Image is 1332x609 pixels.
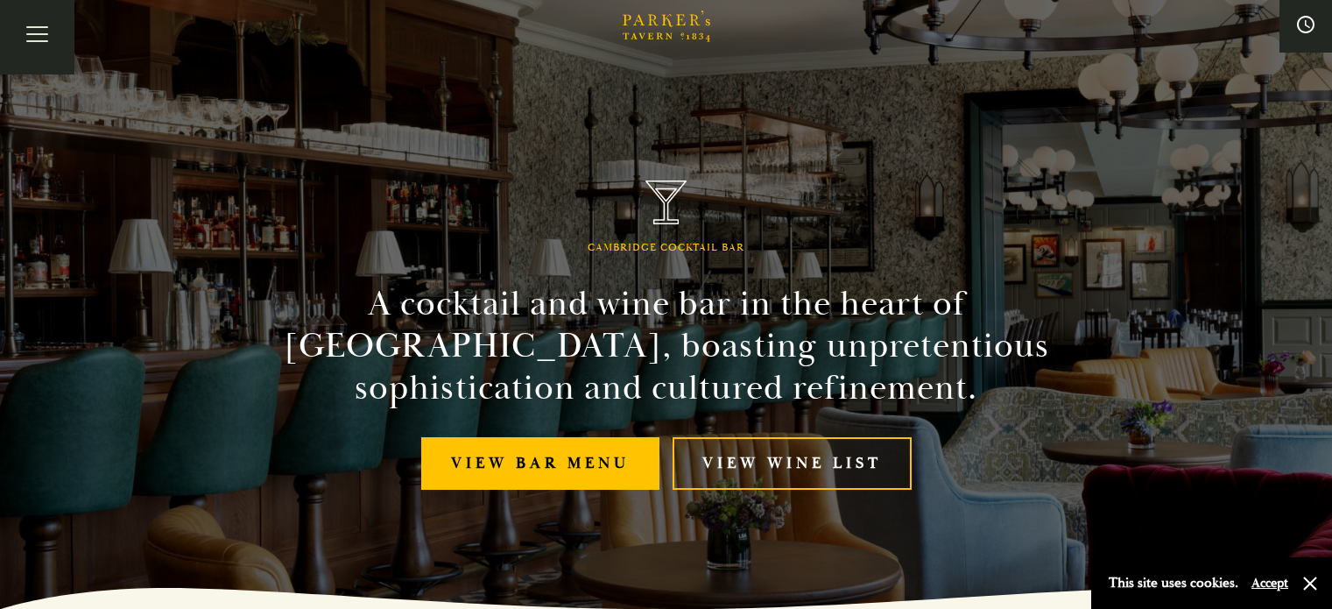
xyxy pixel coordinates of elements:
a: View bar menu [421,437,659,491]
p: This site uses cookies. [1109,570,1238,596]
button: Accept [1251,575,1288,591]
a: View Wine List [673,437,912,491]
button: Close and accept [1301,575,1319,592]
h1: Cambridge Cocktail Bar [588,242,744,254]
h2: A cocktail and wine bar in the heart of [GEOGRAPHIC_DATA], boasting unpretentious sophistication ... [267,283,1066,409]
img: Parker's Tavern Brasserie Cambridge [645,181,687,225]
